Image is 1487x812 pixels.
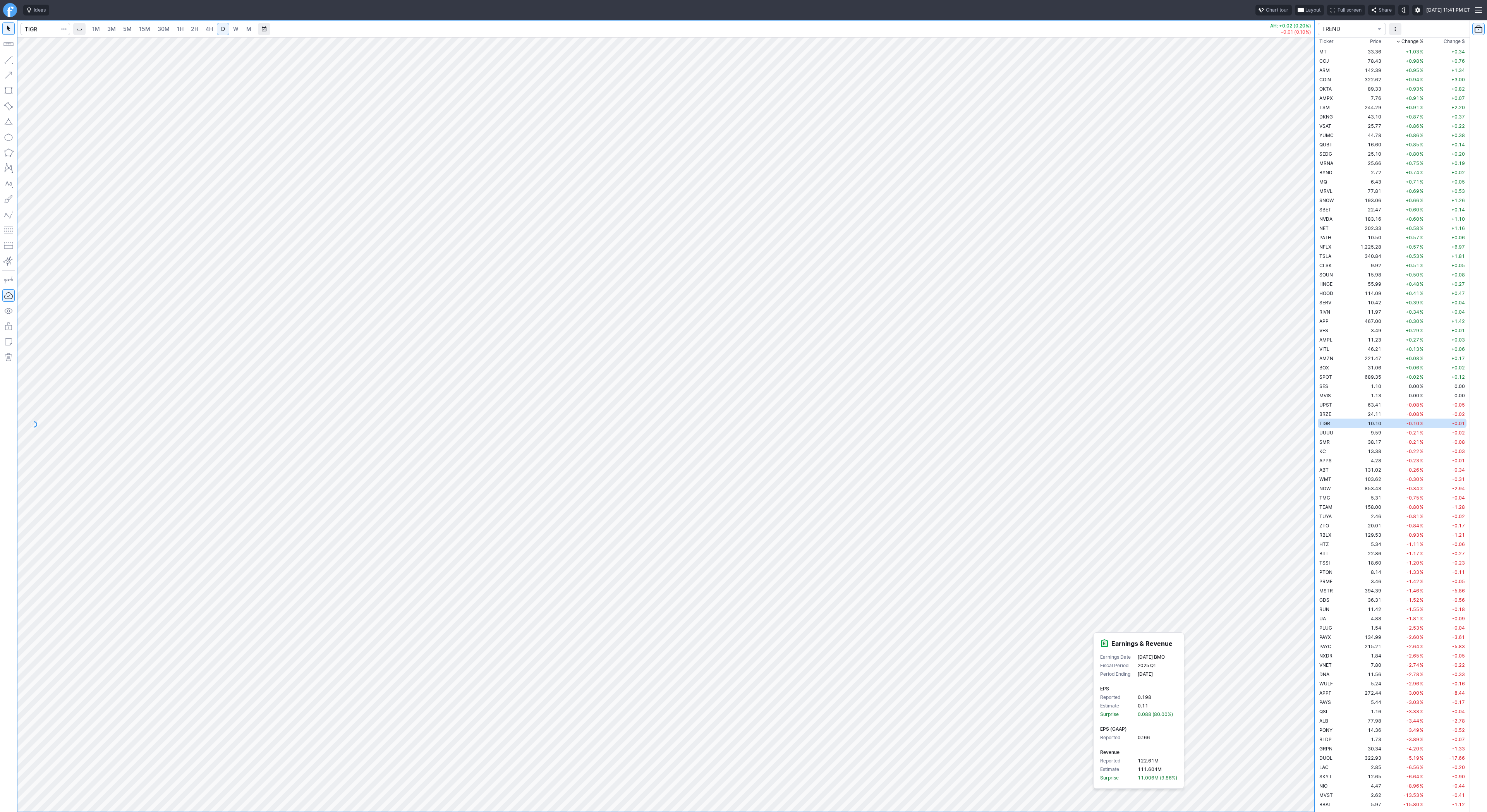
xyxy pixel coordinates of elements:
[1420,263,1423,268] span: %
[1349,158,1383,168] td: 25.66
[1349,381,1383,391] td: 1.10
[1319,281,1332,287] span: HNGE
[1349,428,1383,437] td: 9.59
[1406,123,1419,129] span: +0.86
[1349,465,1383,474] td: 131.02
[1412,5,1423,15] button: Settings
[1420,393,1423,398] span: %
[1319,430,1333,436] span: UUUU
[1451,197,1465,203] span: +1.26
[2,162,15,174] button: XABCD
[1451,77,1465,82] span: +3.00
[1319,142,1332,148] span: QUBT
[1420,430,1423,436] span: %
[1406,114,1419,120] span: +0.87
[1451,263,1465,268] span: +0.05
[154,23,173,35] a: 30M
[1349,419,1383,428] td: 10.10
[1420,179,1423,185] span: %
[1420,207,1423,213] span: %
[2,115,15,128] button: Triangle
[1406,207,1419,213] span: +0.60
[2,177,15,190] button: Text
[1451,318,1465,324] span: +1.42
[1319,272,1333,278] span: SOUN
[1409,383,1419,389] span: 0.00
[1406,49,1419,55] span: +1.03
[1420,383,1423,389] span: %
[1338,6,1362,14] span: Full screen
[1349,456,1383,465] td: 4.28
[1349,409,1383,419] td: 24.11
[1319,207,1331,213] span: SBET
[1451,365,1465,371] span: +0.02
[1370,38,1381,45] div: Price
[1349,446,1383,456] td: 13.38
[104,23,119,35] a: 3M
[258,23,270,35] button: Range
[1349,84,1383,93] td: 89.33
[221,26,225,32] span: D
[2,239,15,252] button: Position
[1319,263,1332,268] span: CLSK
[1319,328,1328,333] span: VFS
[1420,114,1423,120] span: %
[1406,430,1419,436] span: -0.21
[120,23,135,35] a: 5M
[58,23,69,35] button: Search
[1451,346,1465,352] span: +0.06
[1349,168,1383,177] td: 2.72
[1420,160,1423,166] span: %
[2,320,15,333] button: Lock drawings
[1319,355,1333,361] span: AMZN
[1451,290,1465,296] span: +0.47
[1420,58,1423,64] span: %
[1451,300,1465,306] span: +0.04
[1451,337,1465,343] span: +0.03
[1319,179,1327,185] span: MQ
[1349,344,1383,354] td: 46.21
[1322,25,1374,33] span: TREND
[1319,216,1332,222] span: NVDA
[1420,411,1423,417] span: %
[1420,67,1423,73] span: %
[1406,67,1419,73] span: +0.95
[1420,188,1423,194] span: %
[1319,393,1331,398] span: MVIS
[1452,458,1465,464] span: -0.01
[1349,233,1383,242] td: 10.50
[1319,38,1333,45] div: Ticker
[1349,326,1383,335] td: 3.49
[217,23,229,35] a: D
[1319,244,1331,250] span: NFLX
[1349,400,1383,409] td: 63.41
[1319,188,1332,194] span: MRVL
[1451,114,1465,120] span: +0.37
[1319,77,1331,82] span: COIN
[1454,393,1465,398] span: 0.00
[1406,448,1419,454] span: -0.22
[1349,186,1383,196] td: 77.81
[1451,281,1465,287] span: +0.27
[1406,318,1419,324] span: +0.30
[1349,177,1383,186] td: 6.43
[1406,95,1419,101] span: +0.91
[1327,5,1365,15] button: Full screen
[1319,95,1333,101] span: AMPX
[1406,188,1419,194] span: +0.69
[1406,86,1419,92] span: +0.93
[1319,402,1332,408] span: UPST
[1319,49,1327,55] span: MT
[1379,6,1392,14] span: Share
[1420,448,1423,454] span: %
[1420,458,1423,464] span: %
[1349,214,1383,223] td: 183.16
[34,6,46,14] span: Ideas
[1406,328,1419,333] span: +0.29
[21,23,70,35] input: Search
[1255,5,1292,15] button: Chart tour
[1319,160,1333,166] span: MRNA
[1406,411,1419,417] span: -0.08
[1349,316,1383,326] td: 467.00
[1451,328,1465,333] span: +0.01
